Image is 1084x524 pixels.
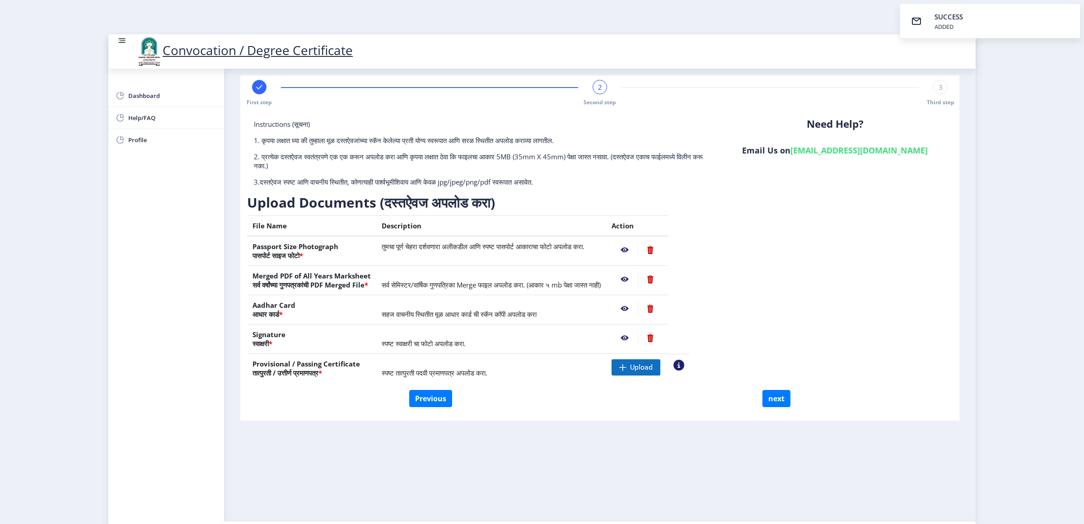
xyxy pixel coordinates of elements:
[247,216,376,236] th: File Name
[135,36,163,67] img: logo
[376,216,606,236] th: Description
[108,85,224,107] a: Dashboard
[790,145,928,156] a: [EMAIL_ADDRESS][DOMAIN_NAME]
[612,330,638,346] nb-action: View File
[135,42,353,59] a: Convocation / Degree Certificate
[128,90,217,101] span: Dashboard
[254,177,710,186] p: 3.दस्तऐवज स्पष्ट आणि वाचनीय स्थितीत, कोणत्याही पार्श्वभूमीशिवाय आणि केवळ jpg/jpeg/png/pdf स्वरूपा...
[108,107,224,129] a: Help/FAQ
[247,194,690,212] h3: Upload Documents (दस्तऐवज अपलोड करा)
[762,390,790,407] button: next
[382,280,601,289] span: सर्व सेमिस्टर/वार्षिक गुणपत्रिका Merge फाइल अपलोड करा. (आकार ५ mb पेक्षा जास्त नाही)
[598,83,602,92] span: 2
[638,242,663,258] nb-action: Delete File
[612,271,638,288] nb-action: View File
[638,330,663,346] nb-action: Delete File
[128,134,217,145] span: Profile
[247,325,376,354] th: Signature स्वाक्षरी
[254,136,710,145] p: 1. कृपया लक्षात घ्या की तुम्हाला मूळ दस्तऐवजांच्या स्कॅन केलेल्या प्रती योग्य स्वरूपात आणि सरळ स्...
[108,129,224,151] a: Profile
[382,339,466,348] span: स्पष्ट स्वाक्षरी चा फोटो अपलोड करा.
[638,271,663,288] nb-action: Delete File
[247,354,376,383] th: Provisional / Passing Certificate तात्पुरती / उत्तीर्ण प्रमाणपत्र
[247,266,376,295] th: Merged PDF of All Years Marksheet सर्व वर्षांच्या गुणपत्रकांची PDF Merged File
[247,98,272,106] span: First step
[673,360,684,371] nb-action: View Sample PDC
[247,236,376,266] th: Passport Size Photograph पासपोर्ट साइज फोटो
[409,390,452,407] button: Previous
[807,117,864,131] b: Need Help?
[247,295,376,325] th: Aadhar Card आधार कार्ड
[382,368,487,377] span: स्पष्ट तात्पुरती पदवी प्रमाणपत्र अपलोड करा.
[612,242,638,258] nb-action: View File
[638,301,663,317] nb-action: Delete File
[927,98,954,106] span: Third step
[606,216,668,236] th: Action
[254,152,710,170] p: 2. प्रत्येक दस्तऐवज स्वतंत्रपणे एक एक करून अपलोड करा आणि कृपया लक्षात ठेवा कि फाइलचा आकार 5MB (35...
[724,145,946,156] h6: Email Us on
[934,23,965,31] div: ADDED
[934,12,963,21] span: SUCCESS
[630,363,653,372] span: Upload
[612,301,638,317] nb-action: View File
[939,83,943,92] span: 3
[128,112,217,123] span: Help/FAQ
[382,310,537,319] span: सहज वाचनीय स्थितीत मूळ आधार कार्ड ची स्कॅन कॉपी अपलोड करा
[254,120,310,129] span: Instructions (सूचना)
[584,98,616,106] span: Second step
[376,236,606,266] td: तुमचा पूर्ण चेहरा दर्शवणारा अलीकडील आणि स्पष्ट पासपोर्ट आकाराचा फोटो अपलोड करा.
